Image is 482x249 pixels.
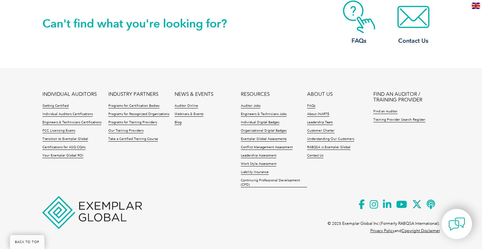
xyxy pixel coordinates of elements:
[42,137,88,142] a: Transition to Exemplar Global
[42,145,85,150] a: Certifications for ASQ CQAs
[241,112,287,117] a: Engineers & Technicians Jobs
[387,0,440,45] a: Contact Us
[307,104,315,108] a: FAQs
[333,37,386,45] h3: FAQs
[108,112,169,117] a: Programs for Recognized Organizations
[175,112,203,117] a: Webinars & Events
[307,92,333,97] a: ABOUT US
[241,92,270,97] a: RESOURCES
[42,18,241,29] h2: Can't find what you're looking for?
[402,228,440,233] a: Copyright Disclaimer
[307,120,333,125] a: Leadership Team
[241,137,287,142] a: Exemplar Global Assessments
[333,0,386,45] a: FAQs
[373,109,398,114] a: Find an Auditor
[108,137,158,142] a: Take a Certified Training Course
[42,120,101,125] a: Engineers & Technicians Certifications
[42,154,83,158] a: Your Exemplar Global ROI
[307,154,323,158] a: Contact Us
[42,129,75,133] a: FCC Licensing Exams
[241,129,287,133] a: Organizational Digital Badges
[42,104,69,108] a: Getting Certified
[108,92,158,97] a: INDUSTRY PARTNERS
[307,129,335,133] a: Customer Charter
[241,178,307,187] a: Continuing Professional Development (CPD)
[108,120,157,125] a: Programs for Training Providers
[241,162,276,166] a: Work Style Assessment
[370,227,440,234] p: and
[370,228,395,233] a: Privacy Policy
[373,118,425,122] a: Training Provider Search Register
[175,104,198,108] a: Auditor Online
[108,104,159,108] a: Programs for Certification Bodies
[241,170,269,175] a: Liability Insurance
[175,92,213,97] a: NEWS & EVENTS
[333,0,386,33] img: contact-faq.webp
[241,104,260,108] a: Auditor Jobs
[175,120,182,125] a: Blog
[387,37,440,45] h3: Contact Us
[307,137,354,142] a: Understanding Our Customers
[42,112,93,117] a: Individual Auditors Certifications
[241,145,293,150] a: Conflict Management Assessment
[42,92,97,97] a: INDIVIDUAL AUDITORS
[42,196,142,229] img: Exemplar Global
[472,3,480,9] img: en
[387,0,440,33] img: contact-email.webp
[328,220,440,227] p: © 2025 Exemplar Global Inc (Formerly RABQSA International).
[10,235,44,249] a: BACK TO TOP
[108,129,143,133] a: Our Training Providers
[449,216,465,232] img: contact-chat.png
[241,120,279,125] a: Individual Digital Badges
[373,92,440,103] a: FIND AN AUDITOR / TRAINING PROVIDER
[307,112,329,117] a: About iNARTE
[307,145,350,150] a: RABQSA is Exemplar Global
[241,154,276,158] a: Leadership Assessment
